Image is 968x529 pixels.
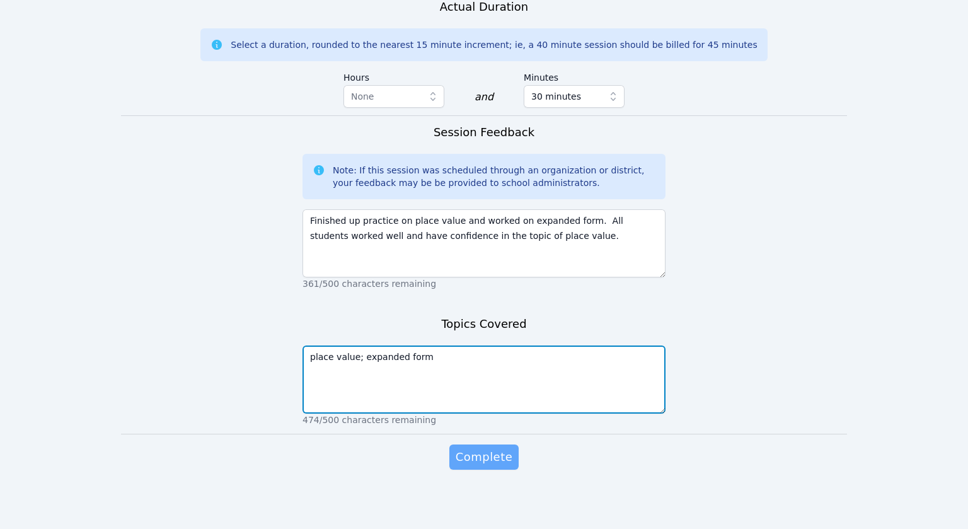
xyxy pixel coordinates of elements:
label: Hours [343,66,444,85]
h3: Session Feedback [434,124,534,141]
label: Minutes [524,66,625,85]
span: None [351,91,374,102]
div: Select a duration, rounded to the nearest 15 minute increment; ie, a 40 minute session should be ... [231,38,757,51]
p: 361/500 characters remaining [302,277,665,290]
p: 474/500 characters remaining [302,414,665,426]
button: 30 minutes [524,85,625,108]
button: Complete [449,445,519,470]
textarea: Finished up practice on place value and worked on expanded form. All students worked well and hav... [302,209,665,277]
span: 30 minutes [531,89,581,104]
div: Note: If this session was scheduled through an organization or district, your feedback may be be ... [333,164,655,189]
h3: Topics Covered [441,315,526,333]
div: and [475,90,493,105]
button: None [343,85,444,108]
span: Complete [456,448,512,466]
textarea: place value; expanded form [302,346,665,414]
